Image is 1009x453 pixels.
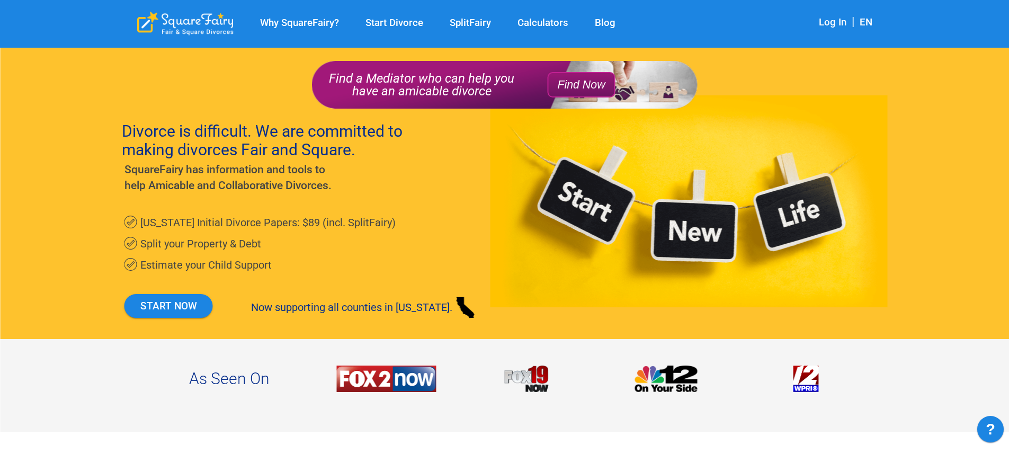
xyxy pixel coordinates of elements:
div: EN [860,16,872,30]
img: SquareFairy Helps Divorcing Couples Split Over $100 Million of Property [337,366,436,392]
img: SplitFairy Calculator Provides Fair and Square Property Split to Divorcing Couples [504,366,548,392]
div: Now supporting all counties in [US_STATE]. [251,294,479,321]
h3: [US_STATE] Initial Divorce Papers: $89 (incl. SplitFairy) [140,212,416,233]
a: Why SquareFairy? [247,17,352,29]
h2: As Seen On [138,366,322,392]
h2: SquareFairy has information and tools to help Amicable and Collaborative Divorces. [124,162,344,193]
p: Find a Mediator who can help you have an amicable divorce [323,72,521,97]
div: SquareFairy Logo [137,12,234,35]
a: SplitFairy [436,17,504,29]
a: Start Divorce [352,17,436,29]
a: START NOW [124,294,213,318]
a: Blog [582,17,629,29]
h3: Split your Property & Debt [140,233,416,254]
span: | [846,15,860,28]
h1: Divorce is difficult. We are committed to making divorces Fair and Square. [122,122,453,159]
iframe: JSD widget [972,411,1009,453]
a: Log In [819,16,846,28]
img: SplitFairy Calculator Provides Fair and Square Property Split to Divorcing Couples [635,366,698,392]
h3: Estimate your Child Support [140,254,416,276]
img: SquareFairy Helps Divorcing Couples Split Over $100 Million of Property [793,366,819,392]
button: Find Now [548,72,615,97]
a: Calculators [504,17,582,29]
